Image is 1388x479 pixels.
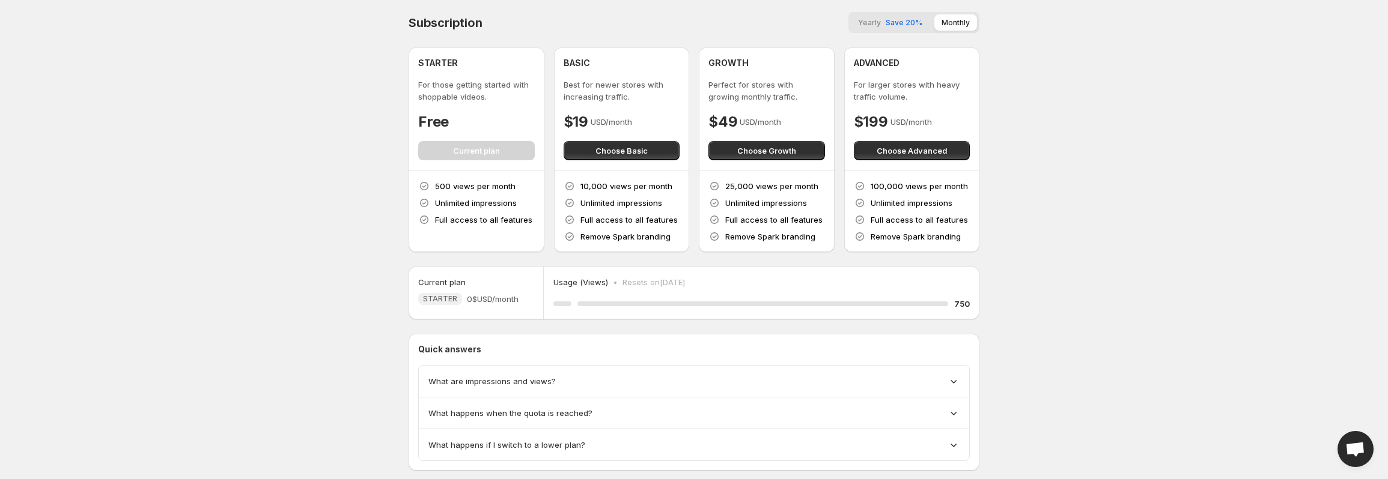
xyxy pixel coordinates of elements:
button: Choose Basic [564,141,680,160]
h4: ADVANCED [854,57,899,69]
h4: GROWTH [708,57,749,69]
h5: Current plan [418,276,466,288]
h4: Subscription [409,16,482,30]
p: Full access to all features [580,214,678,226]
p: For larger stores with heavy traffic volume. [854,79,970,103]
button: YearlySave 20% [851,14,930,31]
h4: $199 [854,112,888,131]
p: Best for newer stores with increasing traffic. [564,79,680,103]
span: Choose Advanced [877,145,947,157]
button: Choose Advanced [854,141,970,160]
p: For those getting started with shoppable videos. [418,79,535,103]
p: Remove Spark branding [871,230,961,243]
span: Choose Basic [595,145,648,157]
p: USD/month [890,116,932,128]
p: Full access to all features [435,214,532,226]
span: What happens when the quota is reached? [428,407,592,419]
p: Remove Spark branding [725,230,815,243]
span: What happens if I switch to a lower plan? [428,439,585,451]
p: USD/month [740,116,781,128]
p: 25,000 views per month [725,180,818,192]
span: Choose Growth [737,145,796,157]
p: Unlimited impressions [871,197,952,209]
p: 10,000 views per month [580,180,672,192]
span: Yearly [858,18,881,27]
button: Monthly [934,14,977,31]
p: 100,000 views per month [871,180,968,192]
button: Choose Growth [708,141,825,160]
p: Unlimited impressions [580,197,662,209]
p: Remove Spark branding [580,230,671,243]
p: Usage (Views) [553,276,608,288]
p: Unlimited impressions [435,197,517,209]
span: STARTER [423,294,457,304]
h5: 750 [954,298,970,310]
p: Unlimited impressions [725,197,807,209]
span: Save 20% [886,18,922,27]
span: 0$ USD/month [467,293,519,305]
p: Perfect for stores with growing monthly traffic. [708,79,825,103]
p: USD/month [591,116,632,128]
h4: STARTER [418,57,458,69]
h4: Free [418,112,449,131]
p: Full access to all features [725,214,823,226]
h4: $19 [564,112,588,131]
p: • [613,276,618,288]
span: What are impressions and views? [428,375,556,387]
p: 500 views per month [435,180,516,192]
h4: BASIC [564,57,590,69]
p: Quick answers [418,343,970,355]
p: Full access to all features [871,214,968,226]
div: Open chat [1338,431,1374,467]
p: Resets on [DATE] [622,276,685,288]
h4: $49 [708,112,737,131]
